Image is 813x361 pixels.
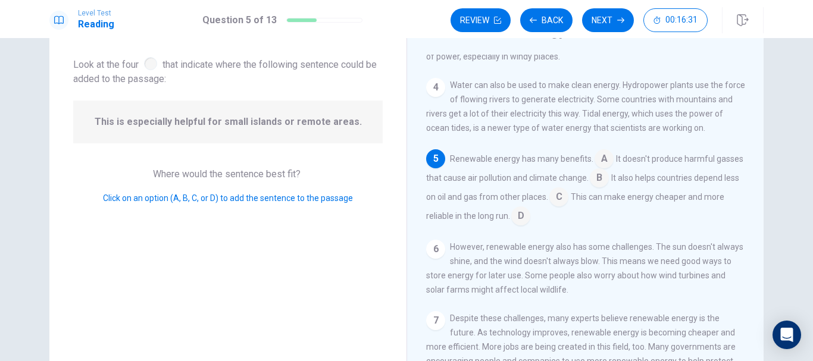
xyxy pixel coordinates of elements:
span: C [549,187,568,206]
span: This is especially helpful for small islands or remote areas. [95,115,362,129]
span: This can make energy cheaper and more reliable in the long run. [426,192,724,221]
span: 00:16:31 [665,15,698,25]
button: 00:16:31 [643,8,708,32]
div: 6 [426,240,445,259]
div: 4 [426,78,445,97]
span: D [511,206,530,225]
h1: Question 5 of 13 [202,13,277,27]
span: B [590,168,609,187]
span: Click on an option (A, B, C, or D) to add the sentence to the passage [103,193,353,203]
span: A [595,149,614,168]
div: Open Intercom Messenger [773,321,801,349]
span: Look at the four that indicate where the following sentence could be added to the passage: [73,55,383,86]
span: Renewable energy has many benefits. [450,154,593,164]
span: Where would the sentence best fit? [153,168,303,180]
button: Next [582,8,634,32]
span: However, renewable energy also has some challenges. The sun doesn't always shine, and the wind do... [426,242,743,294]
div: 5 [426,149,445,168]
button: Back [520,8,573,32]
button: Review [451,8,511,32]
h1: Reading [78,17,114,32]
div: 7 [426,311,445,330]
span: Level Test [78,9,114,17]
span: Water can also be used to make clean energy. Hydropower plants use the force of flowing rivers to... [426,80,745,133]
